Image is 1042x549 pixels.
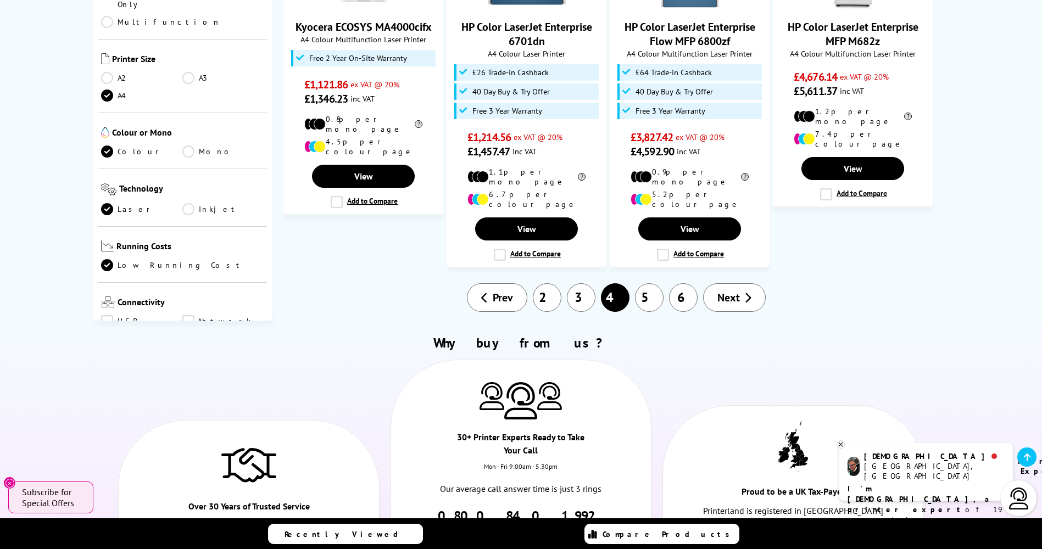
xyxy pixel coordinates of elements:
[312,165,414,188] a: View
[848,484,993,514] b: I'm [DEMOGRAPHIC_DATA], a printer expert
[864,451,1004,461] div: [DEMOGRAPHIC_DATA]
[631,130,673,144] span: £3,827.42
[467,167,586,187] li: 1.1p per mono page
[101,203,183,215] a: Laser
[391,462,651,481] div: Mon - Fri 9:00am - 5.30pm
[182,315,264,327] a: Network
[636,68,712,77] span: £64 Trade-in Cashback
[101,259,265,271] a: Low Running Cost
[504,382,537,420] img: Printer Experts
[101,127,109,138] img: Colour or Mono
[472,107,542,115] span: Free 3 Year Warranty
[112,53,265,66] span: Printer Size
[101,89,183,102] a: A4
[456,430,586,462] div: 30+ Printer Experts Ready to Take Your Call
[182,72,264,84] a: A3
[467,130,511,144] span: £1,214.56
[472,68,549,77] span: £26 Trade-in Cashback
[864,461,1004,481] div: [GEOGRAPHIC_DATA], [GEOGRAPHIC_DATA]
[331,196,398,208] label: Add to Compare
[475,217,577,240] a: View
[636,107,705,115] span: Free 3 Year Warranty
[669,283,698,312] a: 6
[788,20,918,48] a: HP Color LaserJet Enterprise MFP M682z
[1008,488,1030,509] img: user-headset-light.svg
[289,34,437,44] span: A4 Colour Multifunction Laser Printer
[794,107,912,126] li: 1.2p per mono page
[794,70,837,84] span: £4,676.14
[101,16,221,28] a: Multifunction
[794,129,912,149] li: 7.4p per colour page
[728,485,858,503] div: Proud to be a UK Tax-Payer
[22,486,82,508] span: Subscribe for Special Offers
[514,132,562,142] span: ex VAT @ 20%
[182,145,264,158] a: Mono
[101,72,183,84] a: A2
[472,87,550,96] span: 40 Day Buy & Try Offer
[113,334,929,351] h2: Why buy from us?
[304,114,422,134] li: 0.8p per mono page
[494,249,561,261] label: Add to Compare
[480,382,504,410] img: Printer Experts
[778,421,808,472] img: UK tax payer
[703,283,766,312] a: Next
[101,53,109,64] img: Printer Size
[119,183,264,198] span: Technology
[350,79,399,89] span: ex VAT @ 20%
[461,20,592,48] a: HP Color LaserJet Enterprise 6701dn
[631,144,674,159] span: £4,592.90
[453,48,600,59] span: A4 Colour Laser Printer
[430,481,612,496] p: Our average call answer time is just 3 rings
[268,524,423,544] a: Recently Viewed
[657,249,724,261] label: Add to Compare
[537,382,562,410] img: Printer Experts
[616,48,764,59] span: A4 Colour Multifunction Laser Printer
[631,189,749,209] li: 5.2p per colour page
[221,442,276,486] img: Trusted Service
[350,93,375,104] span: inc VAT
[438,507,604,524] a: 0800 840 1992
[467,144,510,159] span: £1,457.47
[636,87,713,96] span: 40 Day Buy & Try Offer
[512,146,537,156] span: inc VAT
[603,529,735,539] span: Compare Products
[801,157,904,180] a: View
[820,188,887,200] label: Add to Compare
[848,457,860,476] img: chris-livechat.png
[101,240,114,252] img: Running Costs
[112,127,265,140] span: Colour or Mono
[304,92,348,106] span: £1,346.23
[635,283,664,312] a: 5
[676,132,725,142] span: ex VAT @ 20%
[779,48,927,59] span: A4 Colour Multifunction Laser Printer
[118,296,265,310] span: Connectivity
[794,84,837,98] span: £5,611.37
[840,71,889,82] span: ex VAT @ 20%
[101,315,183,327] a: USB
[101,296,115,307] img: Connectivity
[309,54,407,63] span: Free 2 Year On-Site Warranty
[533,283,561,312] a: 2
[493,290,513,305] span: Prev
[101,183,117,195] img: Technology
[567,283,595,312] a: 3
[584,524,739,544] a: Compare Products
[101,145,183,158] a: Colour
[296,20,432,34] a: Kyocera ECOSYS MA4000cifx
[467,189,586,209] li: 6.7p per colour page
[717,290,740,305] span: Next
[848,484,1005,546] p: of 19 years! Leave me a message and I'll respond ASAP
[304,77,348,92] span: £1,121.86
[182,203,264,215] a: Inkjet
[631,167,749,187] li: 0.9p per mono page
[677,146,701,156] span: inc VAT
[638,217,740,240] a: View
[625,20,755,48] a: HP Color LaserJet Enterprise Flow MFP 6800zf
[184,500,314,518] div: Over 30 Years of Trusted Service
[3,477,16,489] button: Close
[116,240,264,254] span: Running Costs
[840,86,864,96] span: inc VAT
[285,529,409,539] span: Recently Viewed
[304,137,422,156] li: 4.5p per colour page
[467,283,527,312] a: Prev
